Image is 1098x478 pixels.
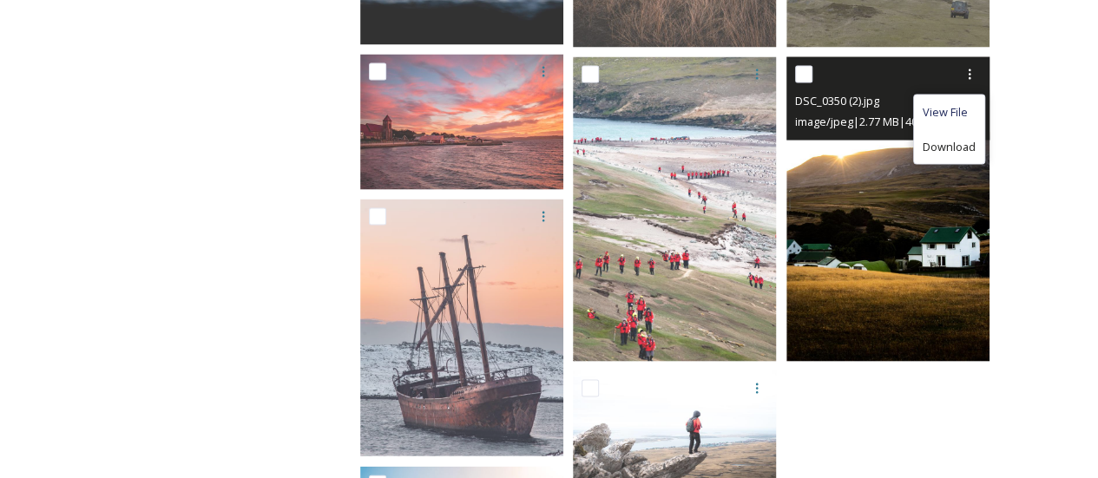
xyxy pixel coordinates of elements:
[795,93,879,108] span: DSC_0350 (2).jpg
[360,200,563,457] img: DSC_1084.jpg
[923,139,976,155] span: Download
[573,57,776,362] img: DSC_0363 (1).jpg
[795,114,960,129] span: image/jpeg | 2.77 MB | 4000 x 6000
[360,55,563,190] img: DSC_0073_070558.jpg
[923,104,968,121] span: View File
[786,57,990,362] img: DSC_0350 (2).jpg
